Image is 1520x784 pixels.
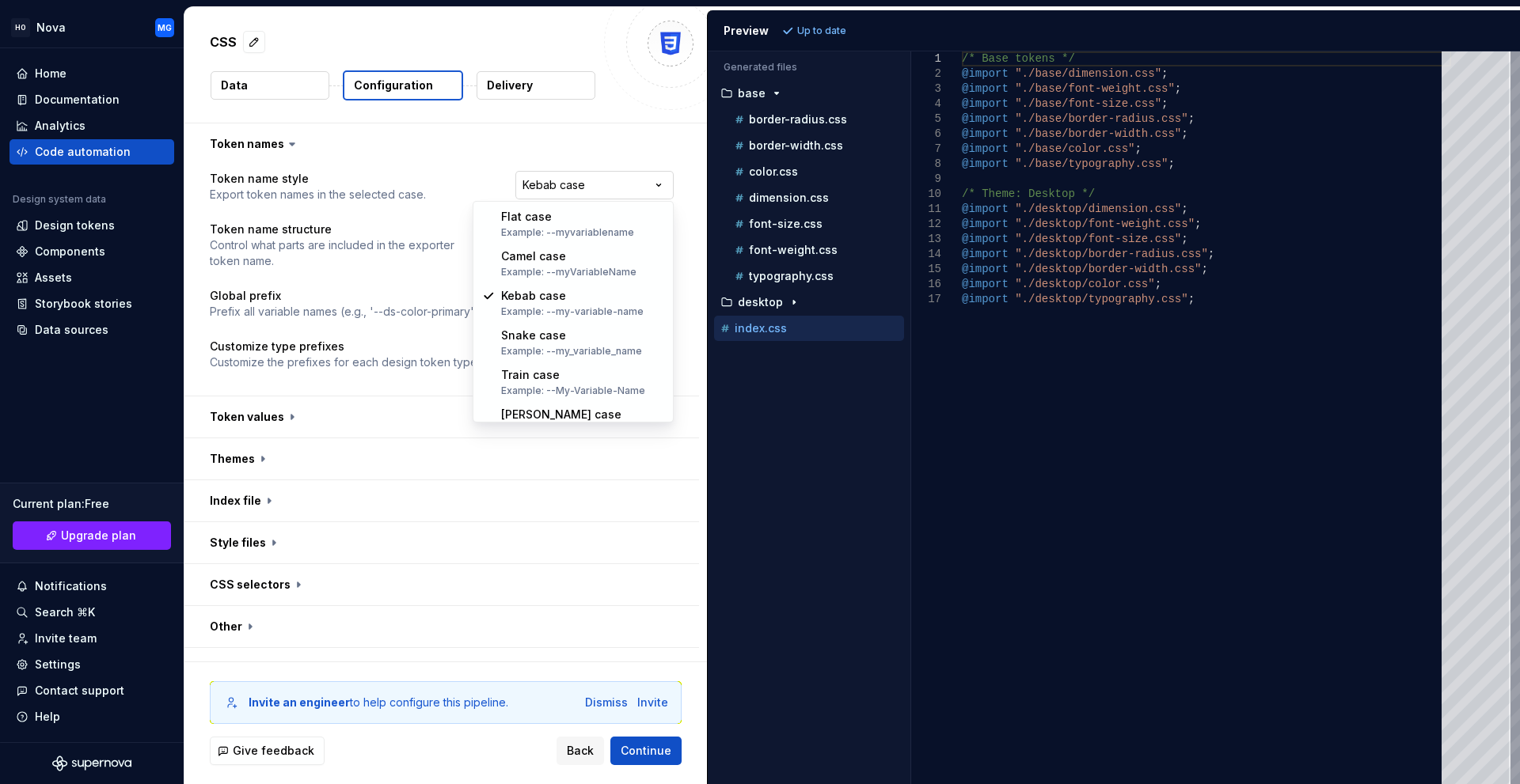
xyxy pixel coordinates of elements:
[501,384,645,397] div: Example: --My-Variable-Name
[501,345,642,358] div: Example: --my_variable_name
[501,226,634,239] div: Example: --myvariablename
[501,266,636,278] div: Example: --myVariableName
[501,249,566,263] span: Camel case
[501,289,566,302] span: Kebab case
[501,328,566,342] span: Snake case
[501,368,560,381] span: Train case
[501,305,644,318] div: Example: --my-variable-name
[501,407,621,421] span: [PERSON_NAME] case
[501,210,552,223] span: Flat case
